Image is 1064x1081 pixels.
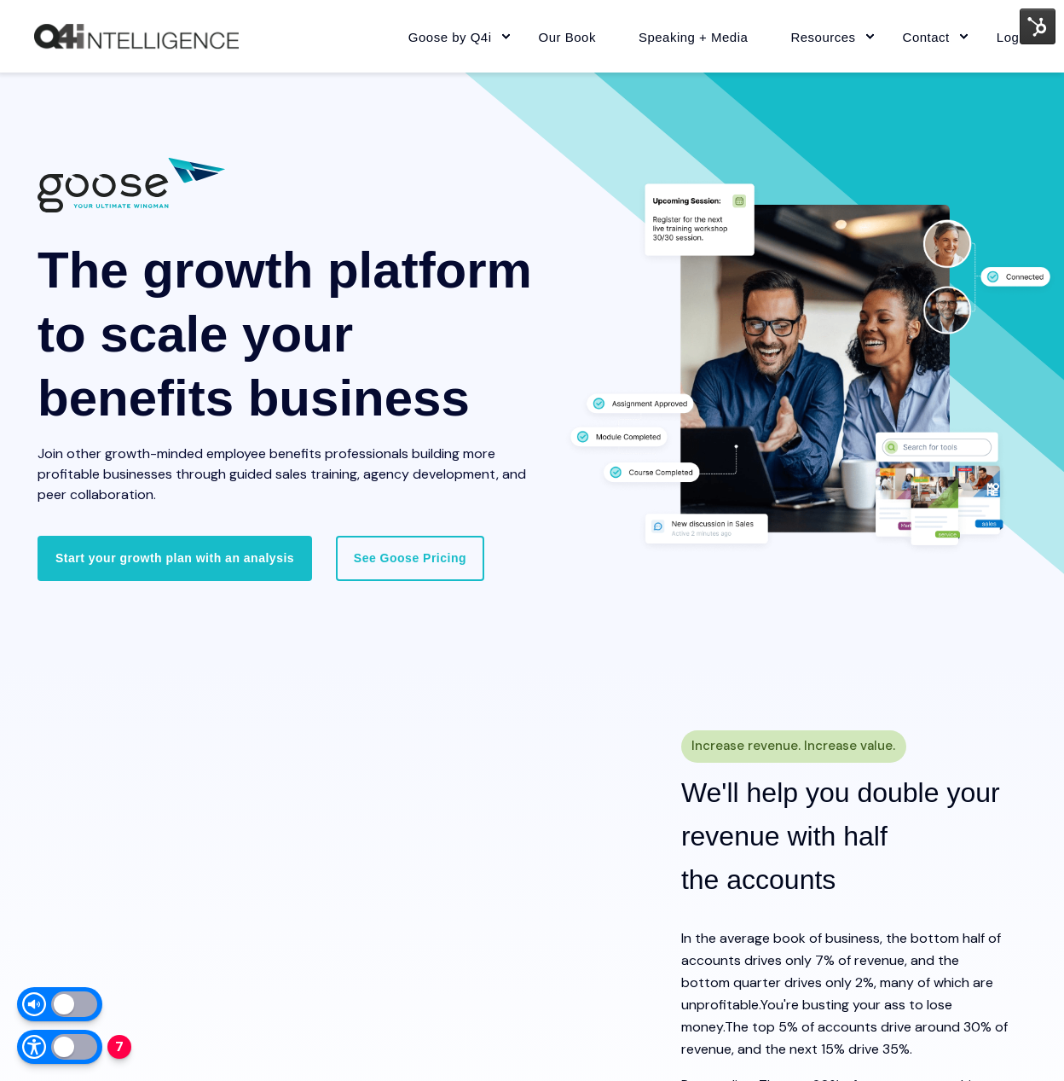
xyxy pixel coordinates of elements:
[38,445,526,503] span: Join other growth-minded employee benefits professionals building more profitable businesses thro...
[691,734,895,758] span: Increase revenue. Increase value.
[34,24,239,49] a: Back to Home
[336,536,484,580] a: See Goose Pricing
[681,1018,1008,1058] span: The top 5% of accounts drive around 30% of revenue, and the next 15% drive 35%.
[681,771,1009,902] h2: We'll help you double your revenue with half the accounts
[38,241,532,427] span: The growth platform to scale your benefits business
[979,999,1064,1081] iframe: Chat Widget
[1020,9,1055,44] img: HubSpot Tools Menu Toggle
[681,929,684,947] span: I
[560,176,1061,558] img: Two professionals working together at a desk surrounded by graphics displaying different features...
[38,158,225,212] img: 01882 Goose Q4i Logo wTag-CC
[681,996,952,1036] span: You're busting your ass to lose money.
[34,24,239,49] img: Q4intelligence, LLC logo
[681,929,1001,1014] span: n the average book of business, the bottom half of accounts drives only 7% of revenue, and the bo...
[38,536,312,580] a: Start your growth plan with an analysis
